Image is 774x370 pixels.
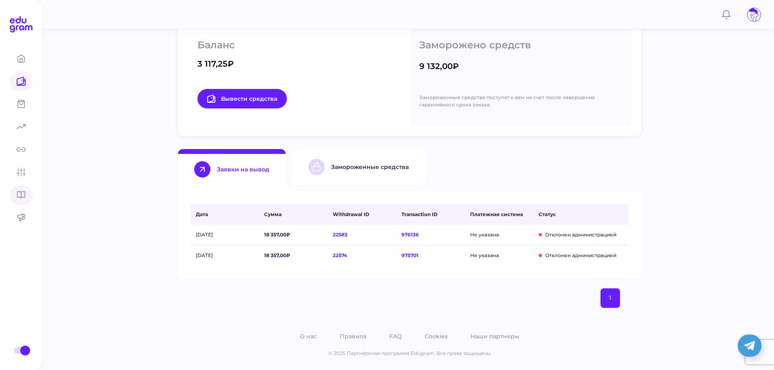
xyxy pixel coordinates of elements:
span: [DATE] [196,231,260,238]
span: Не указана [470,252,534,259]
a: О нас [298,331,319,342]
span: 22574 [333,252,397,259]
a: Вывести средства [197,89,287,108]
span: Платежная система [470,211,534,218]
a: Наши партнеры [469,331,521,342]
a: FAQ [388,331,403,342]
p: Баланс [197,39,400,52]
span: Отклонен администрацией [539,231,628,238]
button: Заявки на вывод [178,149,286,185]
span: 22583 [333,231,397,238]
span: Сумма [264,211,328,218]
span: [DATE] [196,252,260,259]
div: Заявки на вывод [217,166,269,173]
a: Cookies [423,331,449,342]
span: 976136 [401,231,465,238]
button: page 1 [601,288,620,308]
div: 9 132,00₽ [419,61,459,72]
span: Transaction ID [401,211,465,218]
p: Замороженные средства поступят к вам на счет после завершения гарантийного срока заказа. [419,94,622,108]
div: Withdraw Requests [191,204,628,266]
p: Заморожено средств [419,39,622,52]
button: Замороженные средства [292,149,425,185]
a: Правила [338,331,368,342]
div: 3 117,25₽ [197,58,234,69]
span: 975701 [401,252,465,259]
span: Дата [196,211,260,218]
div: Замороженные средства [331,163,409,171]
span: Withdrawal ID [333,211,397,218]
span: Статус [539,211,628,218]
span: Не указана [470,231,534,238]
span: Отклонен администрацией [539,252,628,259]
span: 18 357,00₽ [264,231,328,238]
p: © 2025 Партнёрская программа Edugram. Все права защищены [178,350,641,357]
nav: pagination navigation [599,288,622,308]
span: 18 357,00₽ [264,252,328,259]
span: Вывести средства [207,95,277,103]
